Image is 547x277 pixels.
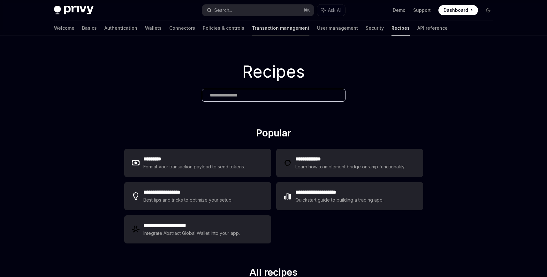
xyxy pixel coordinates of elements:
[202,4,314,16] button: Search...⌘K
[54,6,94,15] img: dark logo
[82,20,97,36] a: Basics
[124,149,271,177] a: **** ****Format your transaction payload to send tokens.
[143,163,245,171] div: Format your transaction payload to send tokens.
[169,20,195,36] a: Connectors
[366,20,384,36] a: Security
[317,20,358,36] a: User management
[438,5,478,15] a: Dashboard
[252,20,309,36] a: Transaction management
[143,196,233,204] div: Best tips and tricks to optimize your setup.
[203,20,244,36] a: Policies & controls
[413,7,431,13] a: Support
[54,20,74,36] a: Welcome
[391,20,410,36] a: Recipes
[317,4,345,16] button: Ask AI
[104,20,137,36] a: Authentication
[328,7,341,13] span: Ask AI
[214,6,232,14] div: Search...
[483,5,493,15] button: Toggle dark mode
[444,7,468,13] span: Dashboard
[303,8,310,13] span: ⌘ K
[417,20,448,36] a: API reference
[276,149,423,177] a: **** **** ***Learn how to implement bridge onramp functionality.
[393,7,406,13] a: Demo
[145,20,162,36] a: Wallets
[143,229,240,237] div: Integrate Abstract Global Wallet into your app.
[124,127,423,141] h2: Popular
[295,163,407,171] div: Learn how to implement bridge onramp functionality.
[295,196,384,204] div: Quickstart guide to building a trading app.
